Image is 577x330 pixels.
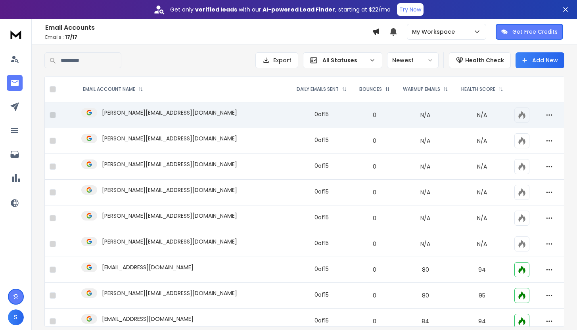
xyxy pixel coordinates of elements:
div: 0 of 15 [314,188,329,196]
p: [EMAIL_ADDRESS][DOMAIN_NAME] [102,315,194,323]
p: N/A [459,111,505,119]
div: 0 of 15 [314,162,329,170]
p: All Statuses [322,56,366,64]
td: 80 [397,283,455,309]
p: Health Check [465,56,504,64]
p: 0 [358,111,392,119]
p: 0 [358,292,392,299]
td: 94 [454,257,510,283]
td: N/A [397,205,455,231]
p: N/A [459,137,505,145]
p: WARMUP EMAILS [403,86,440,92]
p: 0 [358,317,392,325]
p: Get only with our starting at $22/mo [170,6,391,13]
p: BOUNCES [359,86,382,92]
div: 0 of 15 [314,136,329,144]
div: EMAIL ACCOUNT NAME [83,86,143,92]
div: 0 of 15 [314,110,329,118]
p: N/A [459,163,505,171]
p: N/A [459,214,505,222]
button: S [8,309,24,325]
td: N/A [397,128,455,154]
td: N/A [397,180,455,205]
p: My Workspace [412,28,458,36]
p: Try Now [399,6,421,13]
img: logo [8,27,24,42]
button: Get Free Credits [496,24,563,40]
strong: verified leads [195,6,237,13]
p: HEALTH SCORE [461,86,495,92]
p: 0 [358,214,392,222]
div: 0 of 15 [314,239,329,247]
button: Health Check [449,52,511,68]
p: [PERSON_NAME][EMAIL_ADDRESS][DOMAIN_NAME] [102,186,237,194]
p: [PERSON_NAME][EMAIL_ADDRESS][DOMAIN_NAME] [102,134,237,142]
p: N/A [459,188,505,196]
td: N/A [397,154,455,180]
p: 0 [358,240,392,248]
p: Emails : [45,34,372,40]
span: 17 / 17 [65,34,77,40]
p: Get Free Credits [512,28,558,36]
p: [PERSON_NAME][EMAIL_ADDRESS][DOMAIN_NAME] [102,109,237,117]
td: N/A [397,102,455,128]
div: 0 of 15 [314,213,329,221]
p: 0 [358,163,392,171]
p: [PERSON_NAME][EMAIL_ADDRESS][DOMAIN_NAME] [102,212,237,220]
button: Newest [387,52,439,68]
p: [PERSON_NAME][EMAIL_ADDRESS][DOMAIN_NAME] [102,238,237,246]
p: 0 [358,188,392,196]
p: 0 [358,137,392,145]
p: [PERSON_NAME][EMAIL_ADDRESS][DOMAIN_NAME] [102,160,237,168]
p: N/A [459,240,505,248]
button: Export [255,52,298,68]
div: 0 of 15 [314,265,329,273]
td: N/A [397,231,455,257]
td: 95 [454,283,510,309]
strong: AI-powered Lead Finder, [263,6,337,13]
button: Add New [516,52,564,68]
h1: Email Accounts [45,23,372,33]
td: 80 [397,257,455,283]
div: 0 of 15 [314,291,329,299]
p: [PERSON_NAME][EMAIL_ADDRESS][DOMAIN_NAME] [102,289,237,297]
p: DAILY EMAILS SENT [297,86,339,92]
p: 0 [358,266,392,274]
div: 0 of 15 [314,317,329,324]
p: [EMAIL_ADDRESS][DOMAIN_NAME] [102,263,194,271]
button: Try Now [397,3,424,16]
